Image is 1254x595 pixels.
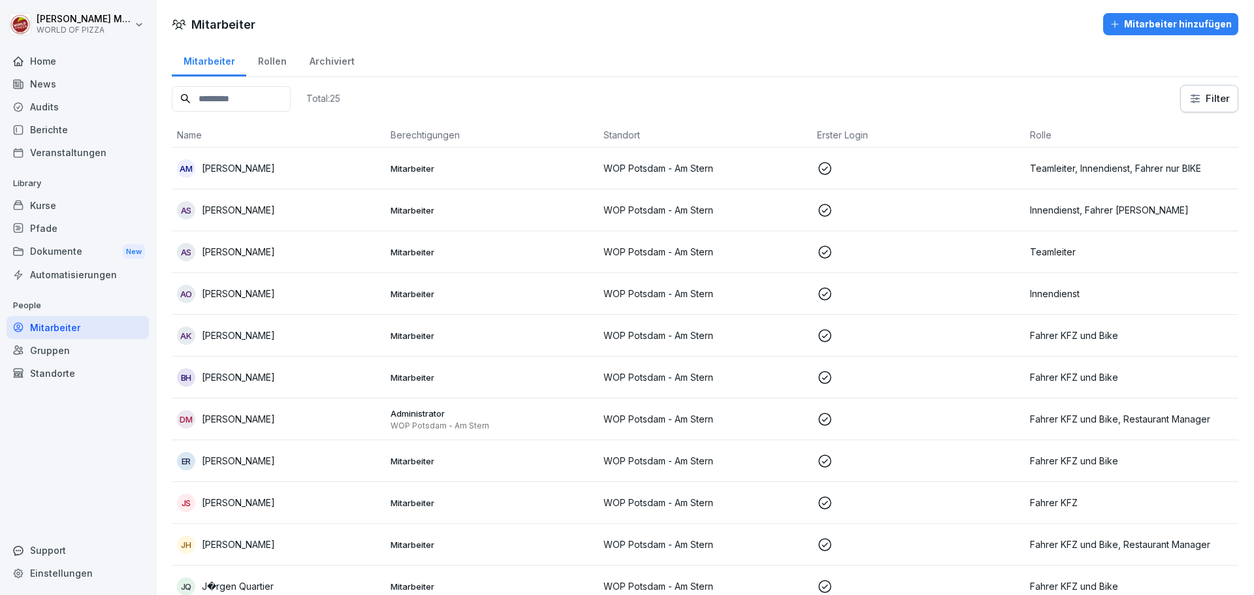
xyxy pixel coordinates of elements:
[603,370,807,384] p: WOP Potsdam - Am Stern
[191,16,255,33] h1: Mitarbeiter
[202,454,275,468] p: [PERSON_NAME]
[7,72,149,95] a: News
[177,285,195,303] div: AO
[1189,92,1230,105] div: Filter
[391,408,594,419] p: Administrator
[603,579,807,593] p: WOP Potsdam - Am Stern
[202,538,275,551] p: [PERSON_NAME]
[202,496,275,509] p: [PERSON_NAME]
[202,287,275,300] p: [PERSON_NAME]
[7,339,149,362] a: Gruppen
[391,330,594,342] p: Mitarbeiter
[812,123,1025,148] th: Erster Login
[7,95,149,118] a: Audits
[1030,412,1233,426] p: Fahrer KFZ und Bike, Restaurant Manager
[202,245,275,259] p: [PERSON_NAME]
[1030,538,1233,551] p: Fahrer KFZ und Bike, Restaurant Manager
[7,362,149,385] a: Standorte
[385,123,599,148] th: Berechtigungen
[391,497,594,509] p: Mitarbeiter
[177,536,195,554] div: JH
[177,410,195,428] div: DM
[7,217,149,240] a: Pfade
[177,159,195,178] div: AM
[1030,329,1233,342] p: Fahrer KFZ und Bike
[298,43,366,76] a: Archiviert
[172,123,385,148] th: Name
[391,163,594,174] p: Mitarbeiter
[7,141,149,164] a: Veranstaltungen
[123,244,145,259] div: New
[7,295,149,316] p: People
[603,245,807,259] p: WOP Potsdam - Am Stern
[7,263,149,286] a: Automatisierungen
[1030,203,1233,217] p: Innendienst, Fahrer [PERSON_NAME]
[202,412,275,426] p: [PERSON_NAME]
[603,412,807,426] p: WOP Potsdam - Am Stern
[603,329,807,342] p: WOP Potsdam - Am Stern
[202,161,275,175] p: [PERSON_NAME]
[7,562,149,585] a: Einstellungen
[37,25,132,35] p: WORLD OF PIZZA
[391,246,594,258] p: Mitarbeiter
[1103,13,1238,35] button: Mitarbeiter hinzufügen
[603,161,807,175] p: WOP Potsdam - Am Stern
[7,240,149,264] a: DokumenteNew
[202,203,275,217] p: [PERSON_NAME]
[391,581,594,592] p: Mitarbeiter
[391,421,594,431] p: WOP Potsdam - Am Stern
[7,240,149,264] div: Dokumente
[598,123,812,148] th: Standort
[7,173,149,194] p: Library
[1030,287,1233,300] p: Innendienst
[246,43,298,76] a: Rollen
[37,14,132,25] p: [PERSON_NAME] Mörsel
[177,243,195,261] div: AS
[177,327,195,345] div: AK
[603,203,807,217] p: WOP Potsdam - Am Stern
[306,92,340,105] p: Total: 25
[177,452,195,470] div: ER
[391,455,594,467] p: Mitarbeiter
[391,539,594,551] p: Mitarbeiter
[177,494,195,512] div: JS
[1181,86,1238,112] button: Filter
[7,50,149,72] a: Home
[7,194,149,217] a: Kurse
[603,496,807,509] p: WOP Potsdam - Am Stern
[7,539,149,562] div: Support
[1025,123,1238,148] th: Rolle
[603,538,807,551] p: WOP Potsdam - Am Stern
[1030,370,1233,384] p: Fahrer KFZ und Bike
[7,118,149,141] a: Berichte
[603,454,807,468] p: WOP Potsdam - Am Stern
[1030,496,1233,509] p: Fahrer KFZ
[202,370,275,384] p: [PERSON_NAME]
[7,316,149,339] a: Mitarbeiter
[202,329,275,342] p: [PERSON_NAME]
[1030,454,1233,468] p: Fahrer KFZ und Bike
[1030,579,1233,593] p: Fahrer KFZ und Bike
[391,372,594,383] p: Mitarbeiter
[177,201,195,219] div: AS
[1110,17,1232,31] div: Mitarbeiter hinzufügen
[603,287,807,300] p: WOP Potsdam - Am Stern
[391,204,594,216] p: Mitarbeiter
[1030,245,1233,259] p: Teamleiter
[202,579,274,593] p: J�rgen Quartier
[172,43,246,76] a: Mitarbeiter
